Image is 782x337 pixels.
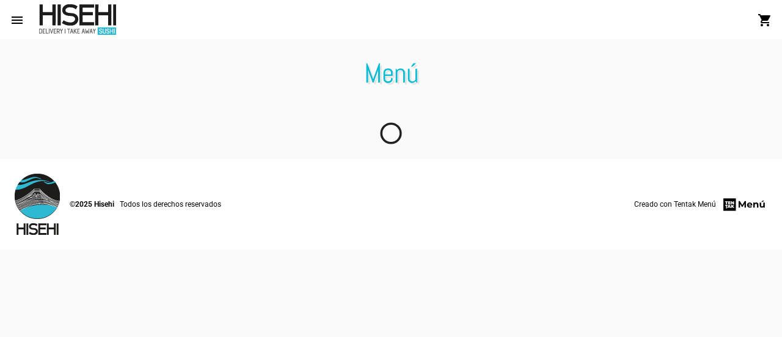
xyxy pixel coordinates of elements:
[70,198,114,210] span: ©2025 Hisehi
[634,198,716,210] span: Creado con Tentak Menú
[758,13,772,28] mat-icon: shopping_cart
[10,13,24,28] mat-icon: menu
[722,196,767,213] img: menu-firm.png
[120,198,221,210] span: Todos los derechos reservados
[634,196,767,213] a: Creado con Tentak Menú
